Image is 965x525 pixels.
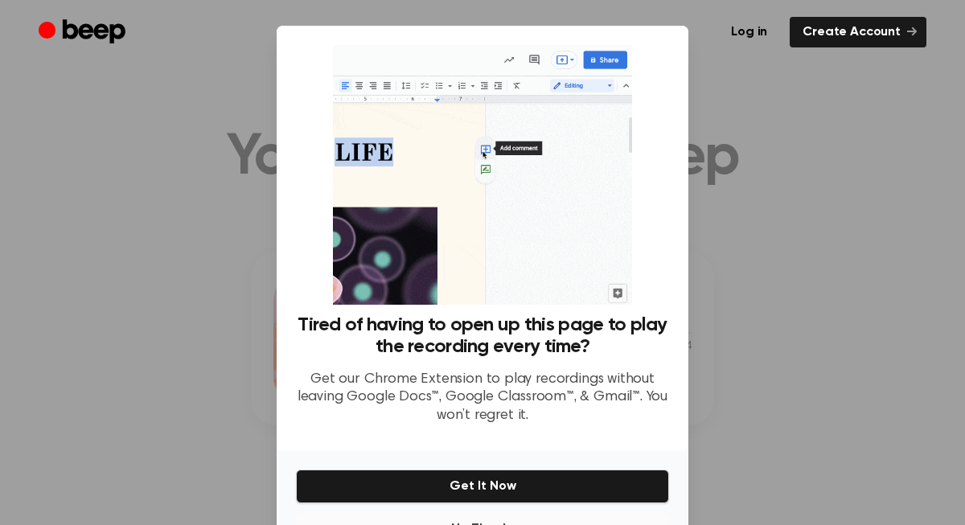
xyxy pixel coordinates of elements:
[790,17,926,47] a: Create Account
[296,371,669,425] p: Get our Chrome Extension to play recordings without leaving Google Docs™, Google Classroom™, & Gm...
[296,470,669,503] button: Get It Now
[296,314,669,358] h3: Tired of having to open up this page to play the recording every time?
[718,17,780,47] a: Log in
[333,45,631,305] img: Beep extension in action
[39,17,129,48] a: Beep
